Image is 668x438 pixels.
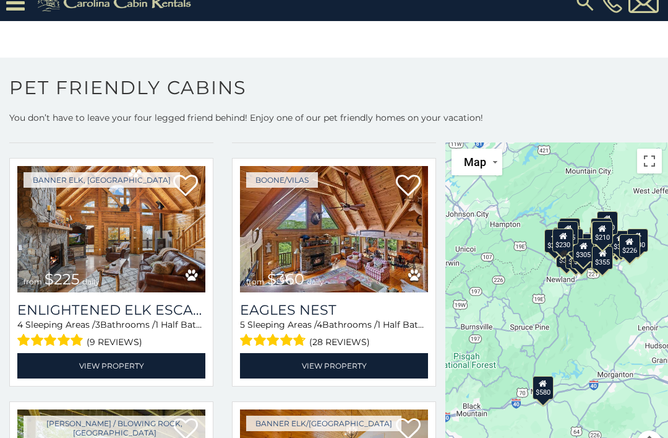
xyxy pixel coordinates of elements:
div: $305 [573,238,594,261]
button: Change map style [452,149,502,175]
a: View Property [240,353,428,379]
span: from [24,277,42,286]
a: Boone/Vilas [246,172,318,188]
span: daily [82,277,100,286]
div: Sleeping Areas / Bathrooms / Sleeps: [17,318,205,350]
div: $580 [533,375,554,399]
div: $210 [592,221,613,245]
span: 1 Half Baths / [155,319,212,330]
div: Sleeping Areas / Bathrooms / Sleeps: [240,318,428,350]
div: $355 [592,246,613,269]
a: View Property [17,353,205,379]
div: $355 [556,244,577,268]
div: $225 [560,249,575,266]
a: Banner Elk, [GEOGRAPHIC_DATA] [24,172,180,188]
span: 5 [240,319,245,330]
span: 3 [95,319,100,330]
a: Add to favorites [396,173,421,199]
div: $320 [597,211,618,234]
img: Eagles Nest [240,166,428,292]
a: Eagles Nest [240,302,428,318]
span: Map [464,155,486,169]
span: from [246,277,265,286]
div: $345 [571,245,592,269]
span: 4 [17,319,23,330]
div: $260 [544,229,565,252]
img: Enlightened Elk Escape [17,166,205,292]
a: Enlightened Elk Escape from $225 daily [17,166,205,292]
a: Add to favorites [173,173,198,199]
span: (9 reviews) [87,334,142,350]
div: $360 [591,217,612,241]
a: Eagles Nest from $360 daily [240,166,428,292]
span: daily [307,277,324,286]
a: Enlightened Elk Escape [17,302,205,318]
a: Banner Elk/[GEOGRAPHIC_DATA] [246,416,401,431]
div: $930 [627,229,648,252]
div: $325 [559,218,580,242]
button: Toggle fullscreen view [637,149,662,173]
span: 1 Half Baths / [377,319,434,330]
div: $226 [619,234,640,258]
div: $425 [557,221,578,245]
span: 4 [317,319,322,330]
span: $360 [267,270,304,288]
div: $230 [552,229,573,252]
span: $225 [45,270,80,288]
span: (28 reviews) [309,334,370,350]
div: $380 [610,230,632,253]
